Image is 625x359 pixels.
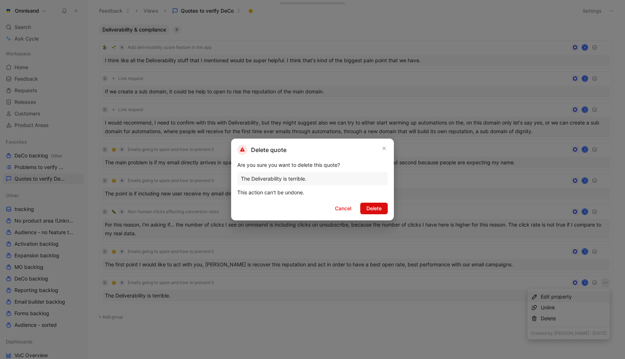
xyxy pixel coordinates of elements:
[360,203,388,214] button: Delete
[335,204,351,213] span: Cancel
[241,174,384,183] div: The Deliverability is terrible.
[237,145,286,155] h2: Delete quote
[237,161,388,197] div: Are you sure you want to delete this quote? This action can't be undone.
[366,204,382,213] span: Delete
[329,203,357,214] button: Cancel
